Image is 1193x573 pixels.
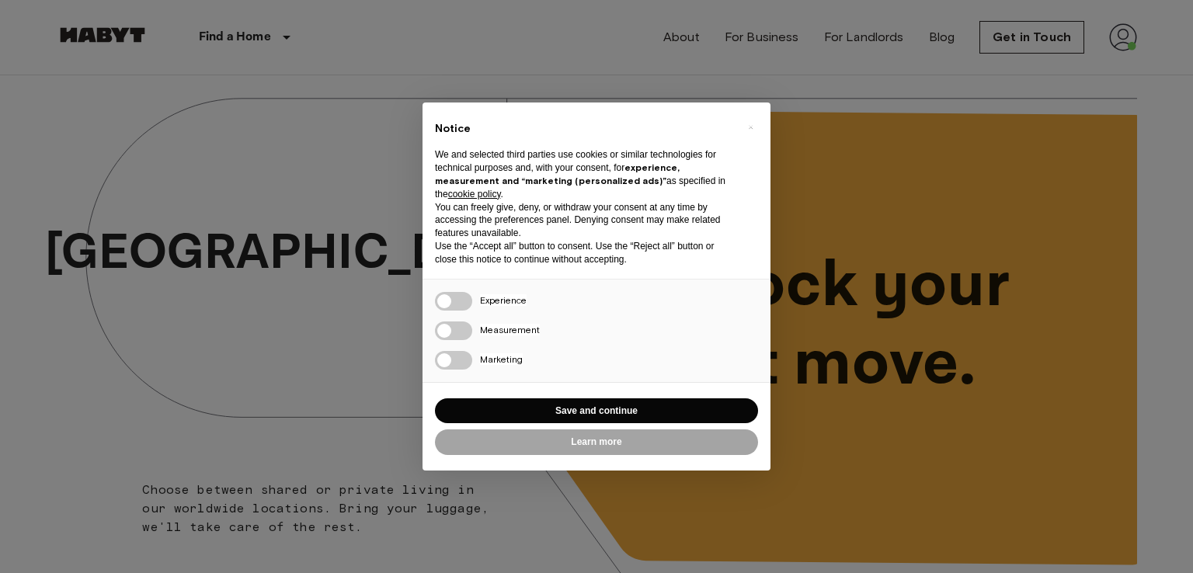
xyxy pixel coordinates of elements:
button: Close this notice [738,115,763,140]
span: Experience [480,294,527,306]
span: Marketing [480,353,523,365]
span: Measurement [480,324,540,335]
span: × [748,118,753,137]
p: We and selected third parties use cookies or similar technologies for technical purposes and, wit... [435,148,733,200]
button: Save and continue [435,398,758,424]
a: cookie policy [448,189,501,200]
button: Learn more [435,429,758,455]
p: You can freely give, deny, or withdraw your consent at any time by accessing the preferences pane... [435,201,733,240]
p: Use the “Accept all” button to consent. Use the “Reject all” button or close this notice to conti... [435,240,733,266]
strong: experience, measurement and “marketing (personalized ads)” [435,161,680,186]
h2: Notice [435,121,733,137]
